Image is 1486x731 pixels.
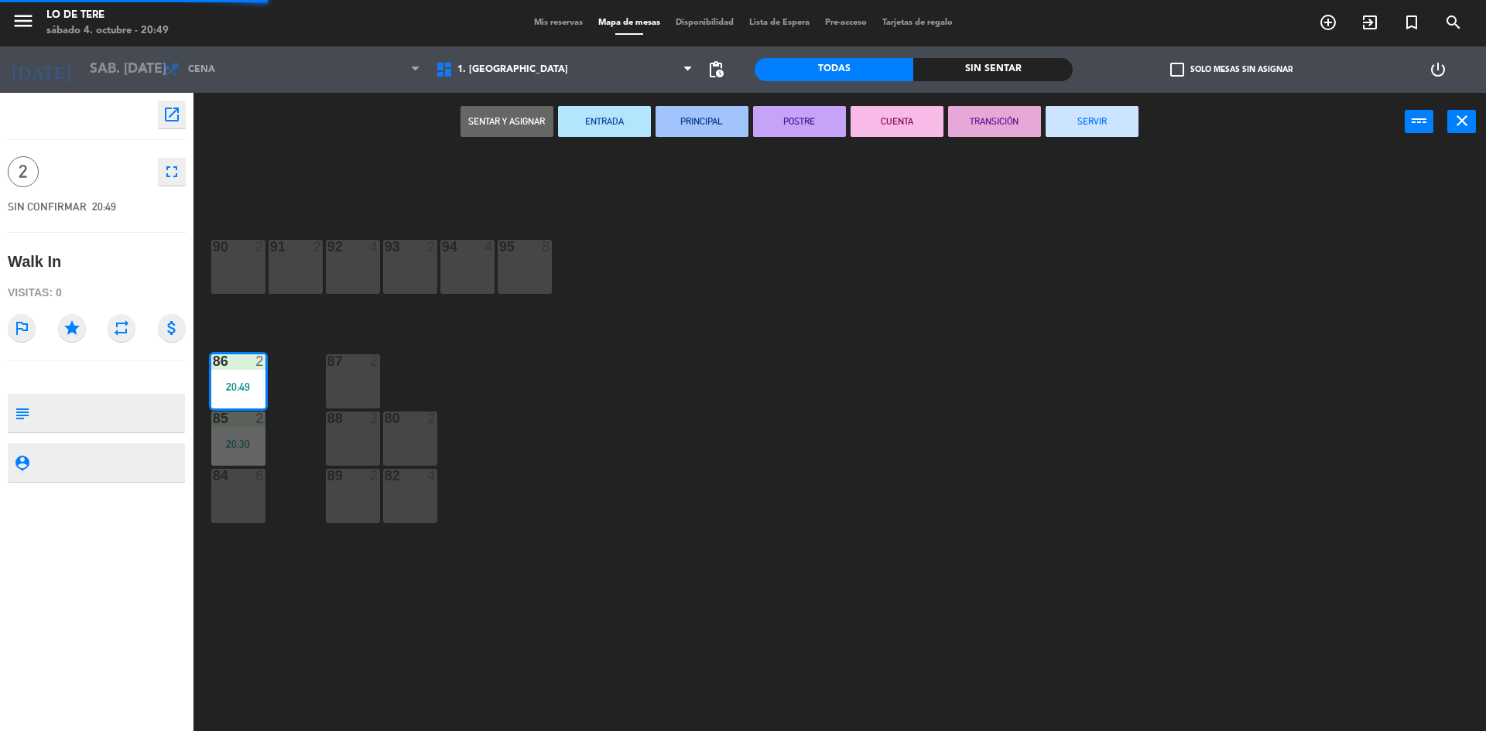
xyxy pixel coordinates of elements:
[13,454,30,471] i: person_pin
[457,64,568,75] span: 1. [GEOGRAPHIC_DATA]
[442,240,443,254] div: 94
[427,469,437,483] div: 4
[255,412,265,425] div: 2
[1046,106,1138,137] button: SERVIR
[188,64,215,75] span: Cena
[213,469,214,483] div: 84
[8,314,36,342] i: outlined_flag
[427,412,437,425] div: 2
[668,19,741,27] span: Disponibilidad
[370,469,379,483] div: 2
[8,279,186,306] div: Visitas: 0
[1170,63,1184,77] span: check_box_outline_blank
[427,240,437,254] div: 2
[211,381,265,392] div: 20:49
[1405,110,1433,133] button: power_input
[46,8,169,23] div: Lo de Tere
[12,9,35,38] button: menu
[1361,13,1379,32] i: exit_to_app
[948,106,1041,137] button: TRANSICIÓN
[484,240,494,254] div: 4
[158,314,186,342] i: attach_money
[1444,13,1463,32] i: search
[255,469,265,483] div: 6
[327,240,328,254] div: 92
[132,60,151,79] i: arrow_drop_down
[8,249,61,275] div: Walk In
[313,240,322,254] div: 2
[526,19,591,27] span: Mis reservas
[158,158,186,186] button: fullscreen
[817,19,875,27] span: Pre-acceso
[8,156,39,187] span: 2
[13,405,30,422] i: subject
[1402,13,1421,32] i: turned_in_not
[92,200,116,213] span: 20:49
[591,19,668,27] span: Mapa de mesas
[1447,110,1476,133] button: close
[913,58,1072,81] div: Sin sentar
[741,19,817,27] span: Lista de Espera
[370,354,379,368] div: 2
[213,240,214,254] div: 90
[1429,60,1447,79] i: power_settings_new
[875,19,960,27] span: Tarjetas de regalo
[1410,111,1429,130] i: power_input
[163,105,181,124] i: open_in_new
[270,240,271,254] div: 91
[851,106,943,137] button: CUENTA
[58,314,86,342] i: star
[1453,111,1471,130] i: close
[558,106,651,137] button: ENTRADA
[461,106,553,137] button: Sentar y Asignar
[213,354,214,368] div: 86
[1319,13,1337,32] i: add_circle_outline
[755,58,913,81] div: Todas
[255,240,265,254] div: 2
[158,101,186,128] button: open_in_new
[46,23,169,39] div: sábado 4. octubre - 20:49
[370,412,379,425] div: 2
[108,314,135,342] i: repeat
[542,240,551,254] div: 8
[707,60,725,79] span: pending_actions
[327,354,328,368] div: 87
[370,240,379,254] div: 4
[255,354,265,368] div: 2
[327,412,328,425] div: 88
[211,439,265,449] div: 20:30
[656,106,748,137] button: PRINCIPAL
[8,200,87,213] span: SIN CONFIRMAR
[213,412,214,425] div: 85
[499,240,500,254] div: 95
[327,469,328,483] div: 89
[12,9,35,32] i: menu
[163,162,181,181] i: fullscreen
[753,106,846,137] button: POSTRE
[1170,63,1293,77] label: Solo mesas sin asignar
